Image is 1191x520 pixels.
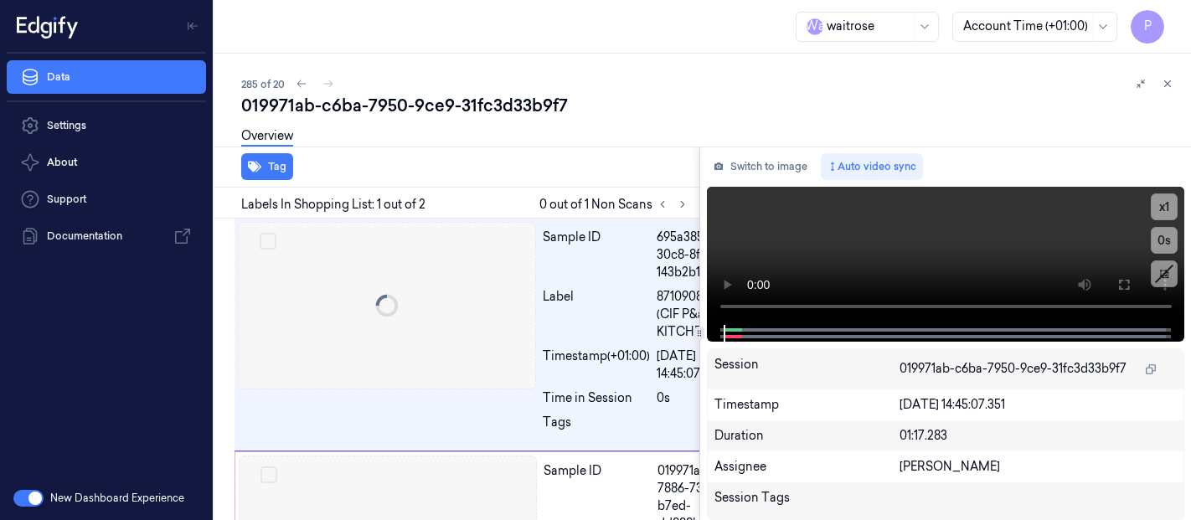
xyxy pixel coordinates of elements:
[543,229,650,281] div: Sample ID
[260,466,277,483] button: Select row
[657,229,743,281] div: 695a3854-6a11-30c8-8f56-143b2b14c77e
[7,60,206,94] a: Data
[179,13,206,39] button: Toggle Navigation
[543,288,650,341] div: Label
[543,389,650,407] div: Time in Session
[241,77,285,91] span: 285 of 20
[714,356,900,383] div: Session
[543,414,650,440] div: Tags
[821,153,923,180] button: Auto video sync
[543,348,650,383] div: Timestamp (+01:00)
[241,94,1178,117] div: 019971ab-c6ba-7950-9ce9-31fc3d33b9f7
[7,219,206,253] a: Documentation
[900,458,1178,476] div: [PERSON_NAME]
[7,183,206,216] a: Support
[657,348,743,383] div: [DATE] 14:45:07.383
[1151,227,1178,254] button: 0s
[714,489,900,516] div: Session Tags
[260,233,276,250] button: Select row
[657,288,743,341] span: 8710908765421 (CIF P&amp;S KITCHEN)
[807,18,823,35] span: W a
[7,146,206,179] button: About
[1131,10,1164,44] button: P
[241,196,425,214] span: Labels In Shopping List: 1 out of 2
[707,153,814,180] button: Switch to image
[7,109,206,142] a: Settings
[714,427,900,445] div: Duration
[900,396,1178,414] div: [DATE] 14:45:07.351
[241,153,293,180] button: Tag
[714,458,900,476] div: Assignee
[900,360,1127,378] span: 019971ab-c6ba-7950-9ce9-31fc3d33b9f7
[241,127,293,147] a: Overview
[714,396,900,414] div: Timestamp
[1151,193,1178,220] button: x1
[900,427,1178,445] div: 01:17.283
[657,389,743,407] div: 0s
[539,194,693,214] span: 0 out of 1 Non Scans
